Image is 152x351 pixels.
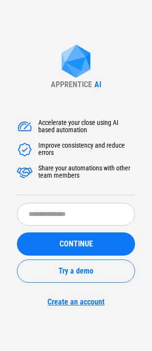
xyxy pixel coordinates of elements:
div: Accelerate your close using AI based automation [38,119,135,135]
span: Try a demo [59,267,93,275]
img: Accelerate [17,142,32,157]
button: CONTINUE [17,232,135,256]
button: Try a demo [17,259,135,283]
span: CONTINUE [60,240,93,248]
div: APPRENTICE [51,80,92,89]
img: Accelerate [17,119,32,135]
img: Apprentice AI [57,45,95,80]
div: AI [94,80,101,89]
a: Create an account [17,297,135,306]
img: Accelerate [17,165,32,180]
div: Improve consistency and reduce errors [38,142,135,157]
div: Share your automations with other team members [38,165,135,180]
